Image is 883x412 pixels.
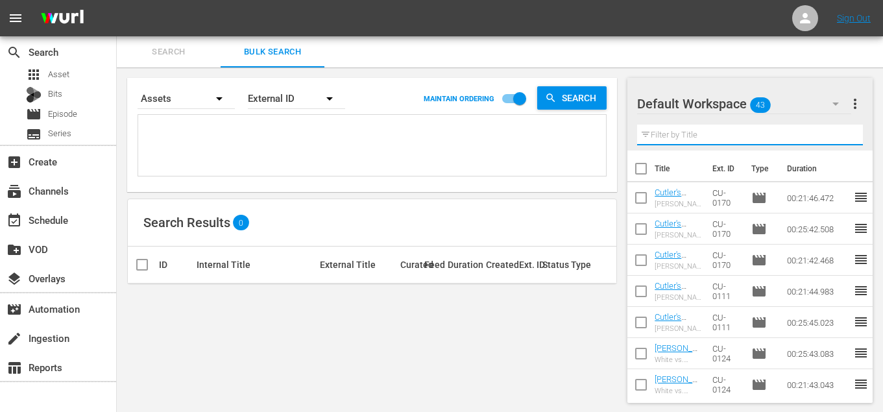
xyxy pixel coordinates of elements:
button: Search [537,86,607,110]
th: Type [744,151,779,187]
span: reorder [853,252,869,267]
a: Cutler's Court S01 EP70 (10min) [655,219,690,258]
div: Internal Title [197,260,316,270]
span: Schedule [6,213,22,228]
a: [PERSON_NAME] Court S01 EP26 (10min) [655,343,698,382]
span: Episode [48,108,77,121]
td: CU-0170 [707,245,745,276]
th: Title [655,151,704,187]
span: reorder [853,376,869,392]
span: Episode [751,252,767,268]
div: [PERSON_NAME] vs. [PERSON_NAME] [655,262,702,271]
div: Created [486,260,515,270]
div: White vs. [PERSON_NAME] [655,387,702,395]
span: Episode [26,106,42,122]
span: reorder [853,314,869,330]
span: Asset [26,67,42,82]
td: 00:21:42.468 [782,245,853,276]
td: CU-0111 [707,276,745,307]
td: CU-0170 [707,213,745,245]
span: Overlays [6,271,22,287]
div: [PERSON_NAME] vs. [PERSON_NAME] [655,324,702,333]
span: Automation [6,302,22,317]
td: 00:25:43.083 [782,338,853,369]
span: more_vert [847,96,863,112]
div: Ext. ID [519,260,539,270]
img: ans4CAIJ8jUAAAAAAAAAAAAAAAAAAAAAAAAgQb4GAAAAAAAAAAAAAAAAAAAAAAAAJMjXAAAAAAAAAAAAAAAAAAAAAAAAgAT5G... [31,3,93,34]
div: External ID [248,80,345,117]
span: Reports [6,360,22,376]
span: menu [8,10,23,26]
div: External Title [320,260,396,270]
td: CU-0124 [707,338,745,369]
div: Assets [138,80,235,117]
span: Ingestion [6,331,22,346]
div: Curated [400,260,420,270]
td: 00:25:42.508 [782,213,853,245]
a: Cutler's Court S01 EP70 (8min) [655,188,699,217]
div: Type [571,260,586,270]
span: reorder [853,345,869,361]
div: [PERSON_NAME] vs. [PERSON_NAME] [655,293,702,302]
span: Bits [48,88,62,101]
span: Episode [751,346,767,361]
div: ID [159,260,193,270]
td: 00:21:44.983 [782,276,853,307]
div: Feed [424,260,444,270]
span: Bulk Search [228,45,317,60]
span: reorder [853,221,869,236]
a: Cutler's Court S01 EP03 (10min) [655,312,690,351]
span: Search [557,86,607,110]
p: MAINTAIN ORDERING [424,95,494,103]
span: Search [125,45,213,60]
span: Episode [751,315,767,330]
td: 00:21:46.472 [782,182,853,213]
span: 0 [233,218,249,227]
span: Episode [751,190,767,206]
button: more_vert [847,88,863,119]
div: Status [542,260,567,270]
div: [PERSON_NAME] vs. [PERSON_NAME] [655,231,702,239]
td: CU-0111 [707,307,745,338]
div: White vs. [PERSON_NAME] [655,356,702,364]
span: VOD [6,242,22,258]
span: Episode [751,221,767,237]
span: Episode [751,284,767,299]
a: Cutler's Court S01 EP03 (8min) [655,281,699,310]
span: Episode [751,377,767,393]
span: Series [48,127,71,140]
span: 43 [751,91,771,119]
div: Duration [448,260,481,270]
span: Asset [48,68,69,81]
td: CU-0170 [707,182,745,213]
span: reorder [853,189,869,205]
td: CU-0124 [707,369,745,400]
span: Channels [6,184,22,199]
span: Create [6,154,22,170]
a: Cutler's Court S01 EP70 (8min) [655,250,699,279]
th: Ext. ID [705,151,744,187]
a: Sign Out [837,13,871,23]
td: 00:21:43.043 [782,369,853,400]
div: Bits [26,87,42,103]
span: reorder [853,283,869,298]
span: Search Results [143,215,230,230]
div: Default Workspace [637,86,851,122]
span: Search [6,45,22,60]
td: 00:25:45.023 [782,307,853,338]
div: [PERSON_NAME] vs. [PERSON_NAME] [655,200,702,208]
th: Duration [779,151,857,187]
span: Series [26,127,42,142]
